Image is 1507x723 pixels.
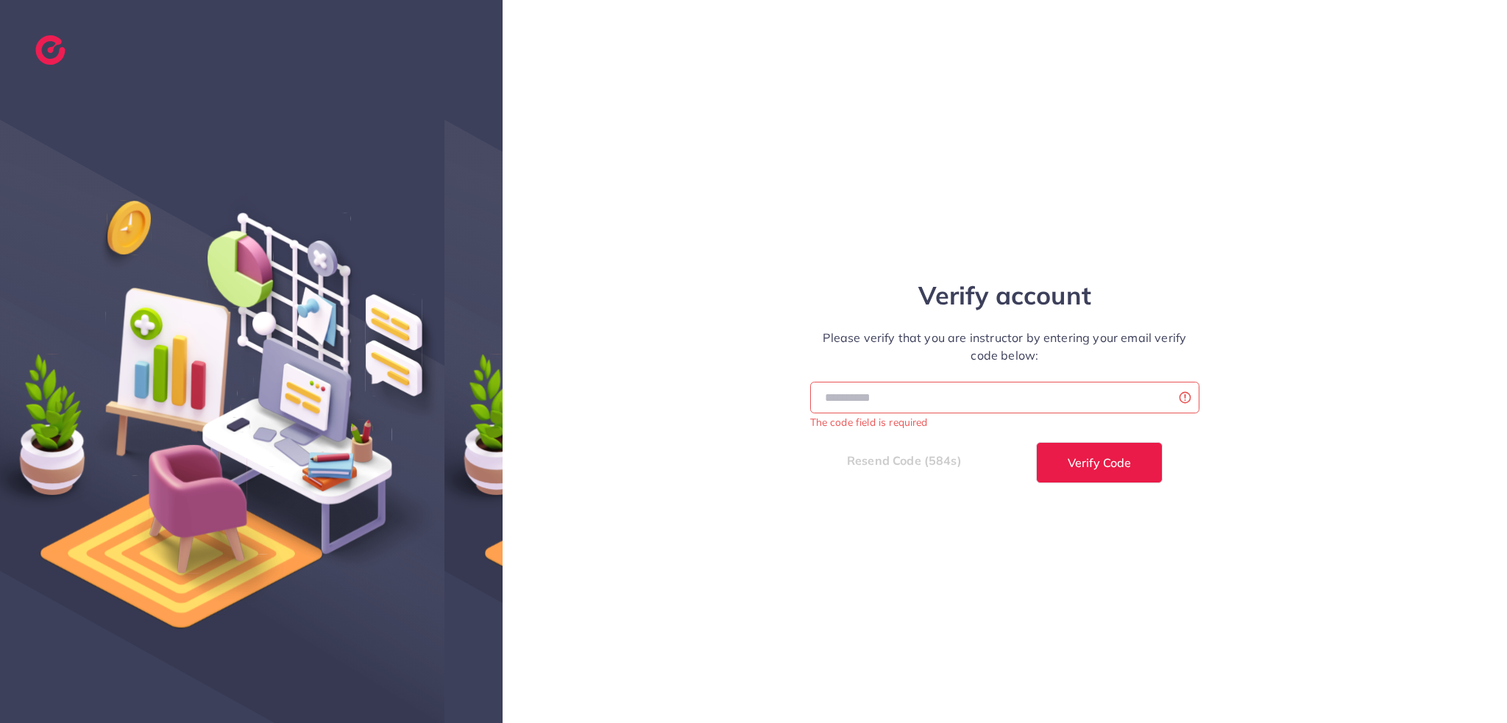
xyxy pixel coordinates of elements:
[810,329,1200,364] p: Please verify that you are instructor by entering your email verify code below:
[810,281,1200,311] h1: Verify account
[810,416,928,428] small: The code field is required
[1036,442,1163,483] button: Verify Code
[35,35,65,65] img: logo
[1068,457,1131,469] span: Verify Code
